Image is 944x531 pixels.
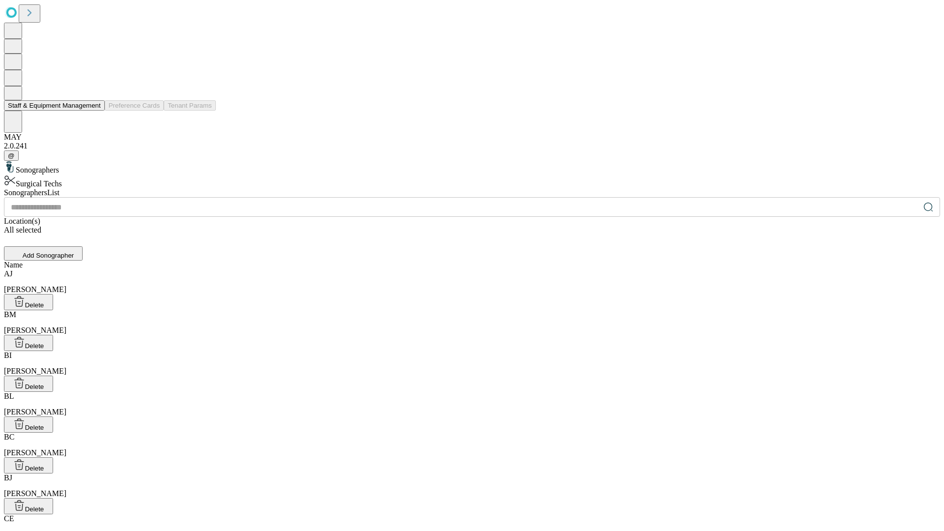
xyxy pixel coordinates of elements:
[4,392,940,416] div: [PERSON_NAME]
[105,100,164,111] button: Preference Cards
[4,392,14,400] span: BL
[4,457,53,473] button: Delete
[25,505,44,513] span: Delete
[25,465,44,472] span: Delete
[4,261,940,269] div: Name
[4,473,12,482] span: BJ
[4,269,940,294] div: [PERSON_NAME]
[23,252,74,259] span: Add Sonographer
[25,424,44,431] span: Delete
[164,100,216,111] button: Tenant Params
[4,161,940,175] div: Sonographers
[8,152,15,159] span: @
[4,433,940,457] div: [PERSON_NAME]
[4,269,13,278] span: AJ
[4,376,53,392] button: Delete
[4,150,19,161] button: @
[4,217,40,225] span: Location(s)
[4,473,940,498] div: [PERSON_NAME]
[4,351,940,376] div: [PERSON_NAME]
[4,246,83,261] button: Add Sonographer
[25,342,44,350] span: Delete
[4,175,940,188] div: Surgical Techs
[4,294,53,310] button: Delete
[4,433,14,441] span: BC
[4,416,53,433] button: Delete
[4,188,940,197] div: Sonographers List
[4,310,940,335] div: [PERSON_NAME]
[4,310,16,319] span: BM
[25,301,44,309] span: Delete
[4,226,940,235] div: All selected
[4,351,12,359] span: BI
[4,514,14,523] span: CE
[25,383,44,390] span: Delete
[4,498,53,514] button: Delete
[4,100,105,111] button: Staff & Equipment Management
[4,133,940,142] div: MAY
[4,142,940,150] div: 2.0.241
[4,335,53,351] button: Delete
